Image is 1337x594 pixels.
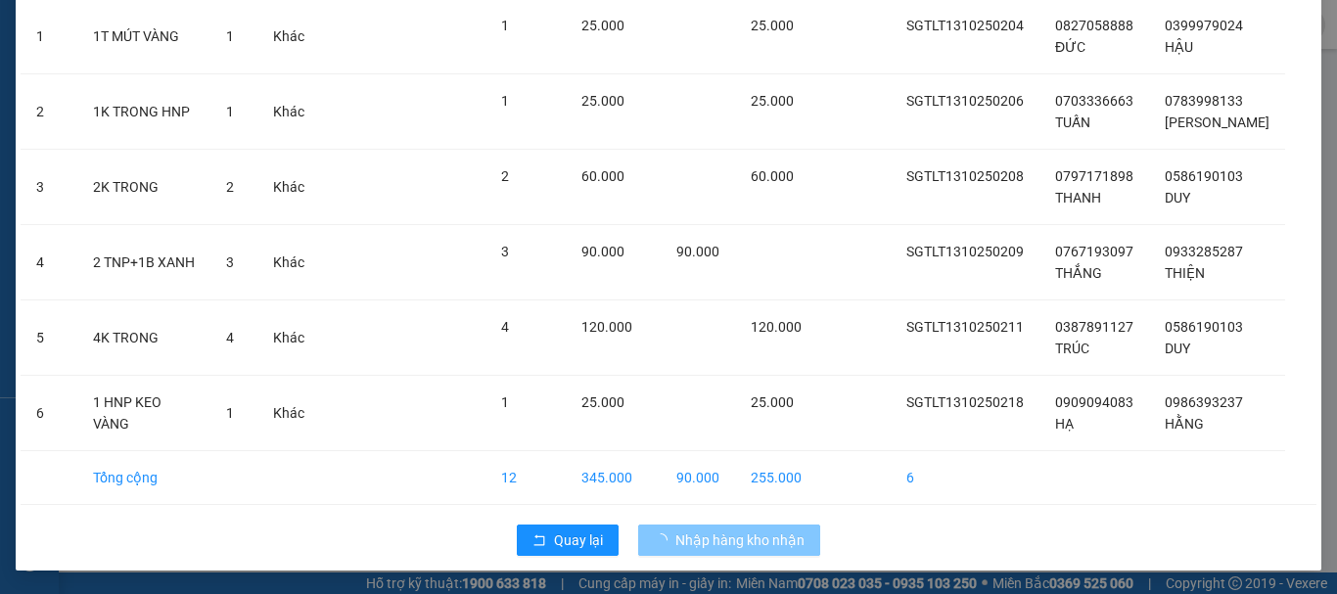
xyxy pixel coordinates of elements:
td: Khác [257,300,320,376]
td: Khác [257,74,320,150]
span: SGTLT1310250209 [906,244,1024,259]
td: 12 [485,451,565,505]
td: 4K TRONG [77,300,210,376]
span: SGTLT1310250208 [906,168,1024,184]
td: 255.000 [735,451,817,505]
td: 2 [21,74,77,150]
span: 4 [501,319,509,335]
span: THẮNG [1055,265,1102,281]
span: 120.000 [581,319,632,335]
td: 2 TNP+1B XANH [77,225,210,300]
span: TRÚC [1055,341,1089,356]
span: Quay lại [554,529,603,551]
span: 25.000 [751,18,794,33]
td: 1K TRONG HNP [77,74,210,150]
span: HẰNG [1165,416,1204,432]
span: 25.000 [581,394,624,410]
span: rollback [532,533,546,549]
span: HẠ [1055,416,1074,432]
span: SGTLT1310250218 [906,394,1024,410]
span: Nhập hàng kho nhận [675,529,805,551]
span: 2 [501,168,509,184]
span: 0797171898 [1055,168,1133,184]
td: 5 [21,300,77,376]
span: 25.000 [581,93,624,109]
span: 0827058888 [1055,18,1133,33]
span: 120.000 [751,319,802,335]
span: 2 [226,179,234,195]
span: 90.000 [581,244,624,259]
span: 3 [501,244,509,259]
span: 0586190103 [1165,168,1243,184]
td: 1 HNP KEO VÀNG [77,376,210,451]
td: 6 [891,451,1039,505]
span: 1 [226,104,234,119]
button: Nhập hàng kho nhận [638,525,820,556]
span: 1 [226,28,234,44]
span: DUY [1165,341,1190,356]
span: 25.000 [751,394,794,410]
td: Khác [257,225,320,300]
span: 1 [501,18,509,33]
span: ĐỨC [1055,39,1085,55]
span: HẬU [1165,39,1193,55]
span: [PERSON_NAME] [1165,114,1269,130]
span: 0933285287 [1165,244,1243,259]
span: TUẤN [1055,114,1090,130]
span: 25.000 [751,93,794,109]
span: 0703336663 [1055,93,1133,109]
span: 0387891127 [1055,319,1133,335]
button: rollbackQuay lại [517,525,619,556]
td: Tổng cộng [77,451,210,505]
td: 3 [21,150,77,225]
span: 0986393237 [1165,394,1243,410]
span: 25.000 [581,18,624,33]
span: 0783998133 [1165,93,1243,109]
span: 0586190103 [1165,319,1243,335]
span: 60.000 [581,168,624,184]
span: loading [654,533,675,547]
td: 4 [21,225,77,300]
span: 3 [226,254,234,270]
span: 60.000 [751,168,794,184]
td: 90.000 [661,451,735,505]
span: SGTLT1310250211 [906,319,1024,335]
span: SGTLT1310250204 [906,18,1024,33]
span: THANH [1055,190,1101,206]
span: DUY [1165,190,1190,206]
span: 0909094083 [1055,394,1133,410]
td: Khác [257,376,320,451]
td: 345.000 [566,451,661,505]
span: 1 [501,394,509,410]
td: 2K TRONG [77,150,210,225]
span: 0767193097 [1055,244,1133,259]
span: 1 [501,93,509,109]
td: 6 [21,376,77,451]
span: THIỆN [1165,265,1205,281]
span: 90.000 [676,244,719,259]
td: Khác [257,150,320,225]
span: 1 [226,405,234,421]
span: 4 [226,330,234,345]
span: SGTLT1310250206 [906,93,1024,109]
span: 0399979024 [1165,18,1243,33]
